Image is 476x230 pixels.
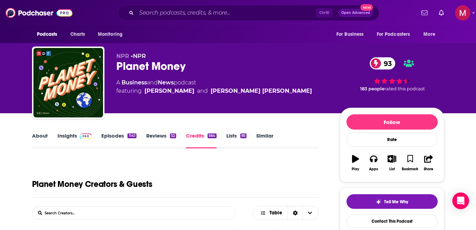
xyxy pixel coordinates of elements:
div: Share [424,167,433,171]
div: 93 183 peoplerated this podcast [340,53,444,96]
div: Open Intercom Messenger [452,192,469,209]
span: Podcasts [37,30,57,39]
a: Business [122,79,147,86]
button: Play [346,150,365,175]
a: 93 [370,57,395,69]
a: Similar [256,132,273,148]
span: Logged in as mgatti [455,5,470,20]
a: Lists95 [226,132,247,148]
img: Podchaser Pro [80,133,92,139]
a: Charts [66,28,89,41]
span: For Podcasters [377,30,410,39]
div: A podcast [116,79,312,95]
a: InsightsPodchaser Pro [57,132,92,148]
span: For Business [336,30,364,39]
span: 93 [377,57,395,69]
button: open menu [372,28,420,41]
div: 95 [240,133,247,138]
button: open menu [32,28,67,41]
div: Play [352,167,359,171]
span: and [147,79,158,86]
img: tell me why sparkle [376,199,381,205]
a: Reviews52 [146,132,176,148]
span: featuring [116,87,312,95]
span: 183 people [360,86,384,91]
a: About [32,132,48,148]
span: New [360,4,373,11]
a: NPR [133,53,146,59]
img: Planet Money [33,48,103,117]
button: open menu [419,28,444,41]
button: Apps [365,150,383,175]
div: 52 [170,133,176,138]
span: • [131,53,146,59]
span: Tell Me Why [384,199,408,205]
input: Search podcasts, credits, & more... [136,7,316,18]
span: Charts [70,30,85,39]
button: Show profile menu [455,5,470,20]
button: open menu [93,28,132,41]
span: NPR [116,53,129,59]
h1: Planet Money Creators & Guests [32,179,153,189]
a: News [158,79,174,86]
div: 564 [208,133,216,138]
span: and [197,87,208,95]
a: Contact This Podcast [346,214,438,228]
a: Sarah Aida Gonzalez [211,87,312,95]
div: Sort Direction [288,206,302,220]
span: Monitoring [98,30,123,39]
span: Ctrl K [316,8,333,17]
span: More [423,30,435,39]
span: Open Advanced [341,11,370,15]
div: List [389,167,395,171]
button: Share [419,150,437,175]
a: Show notifications dropdown [419,7,430,19]
div: Apps [369,167,378,171]
a: Episodes1141 [101,132,136,148]
button: tell me why sparkleTell Me Why [346,194,438,209]
button: List [383,150,401,175]
span: Table [270,211,282,215]
button: Bookmark [401,150,419,175]
div: Search podcasts, credits, & more... [117,5,379,21]
div: Rate [346,132,438,147]
div: 1141 [127,133,136,138]
a: Amanda Aronczyk [145,87,194,95]
img: Podchaser - Follow, Share and Rate Podcasts [6,6,72,19]
a: Show notifications dropdown [436,7,447,19]
button: open menu [331,28,373,41]
img: User Profile [455,5,470,20]
span: rated this podcast [384,86,425,91]
a: Credits564 [186,132,216,148]
button: Choose View [252,206,319,220]
button: Follow [346,114,438,130]
div: Bookmark [402,167,418,171]
button: Open AdvancedNew [338,9,373,17]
